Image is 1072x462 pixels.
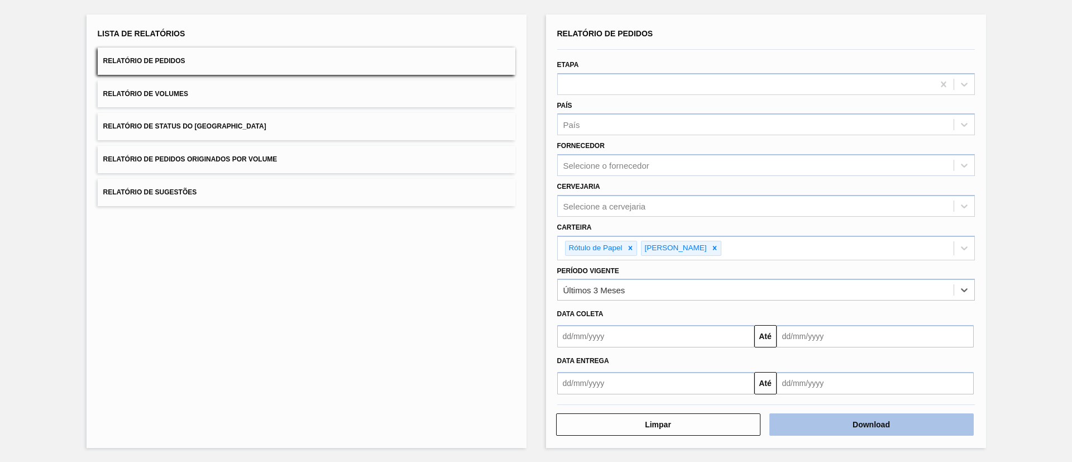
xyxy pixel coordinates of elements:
input: dd/mm/yyyy [777,372,974,394]
button: Relatório de Pedidos Originados por Volume [98,146,515,173]
span: Relatório de Sugestões [103,188,197,196]
input: dd/mm/yyyy [777,325,974,347]
span: Relatório de Status do [GEOGRAPHIC_DATA] [103,122,266,130]
div: País [563,120,580,130]
label: Carteira [557,223,592,231]
span: Lista de Relatórios [98,29,185,38]
span: Relatório de Pedidos [557,29,653,38]
span: Relatório de Pedidos [103,57,185,65]
button: Relatório de Sugestões [98,179,515,206]
label: Período Vigente [557,267,619,275]
div: Últimos 3 Meses [563,285,625,295]
div: Rótulo de Papel [566,241,624,255]
button: Até [754,372,777,394]
span: Data coleta [557,310,604,318]
label: Etapa [557,61,579,69]
label: Cervejaria [557,183,600,190]
label: Fornecedor [557,142,605,150]
div: Selecione a cervejaria [563,201,646,211]
input: dd/mm/yyyy [557,372,754,394]
label: País [557,102,572,109]
button: Download [769,413,974,436]
button: Relatório de Volumes [98,80,515,108]
button: Relatório de Status do [GEOGRAPHIC_DATA] [98,113,515,140]
button: Relatório de Pedidos [98,47,515,75]
span: Relatório de Pedidos Originados por Volume [103,155,277,163]
button: Limpar [556,413,760,436]
input: dd/mm/yyyy [557,325,754,347]
button: Até [754,325,777,347]
span: Data entrega [557,357,609,365]
div: Selecione o fornecedor [563,161,649,170]
span: Relatório de Volumes [103,90,188,98]
div: [PERSON_NAME] [642,241,709,255]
